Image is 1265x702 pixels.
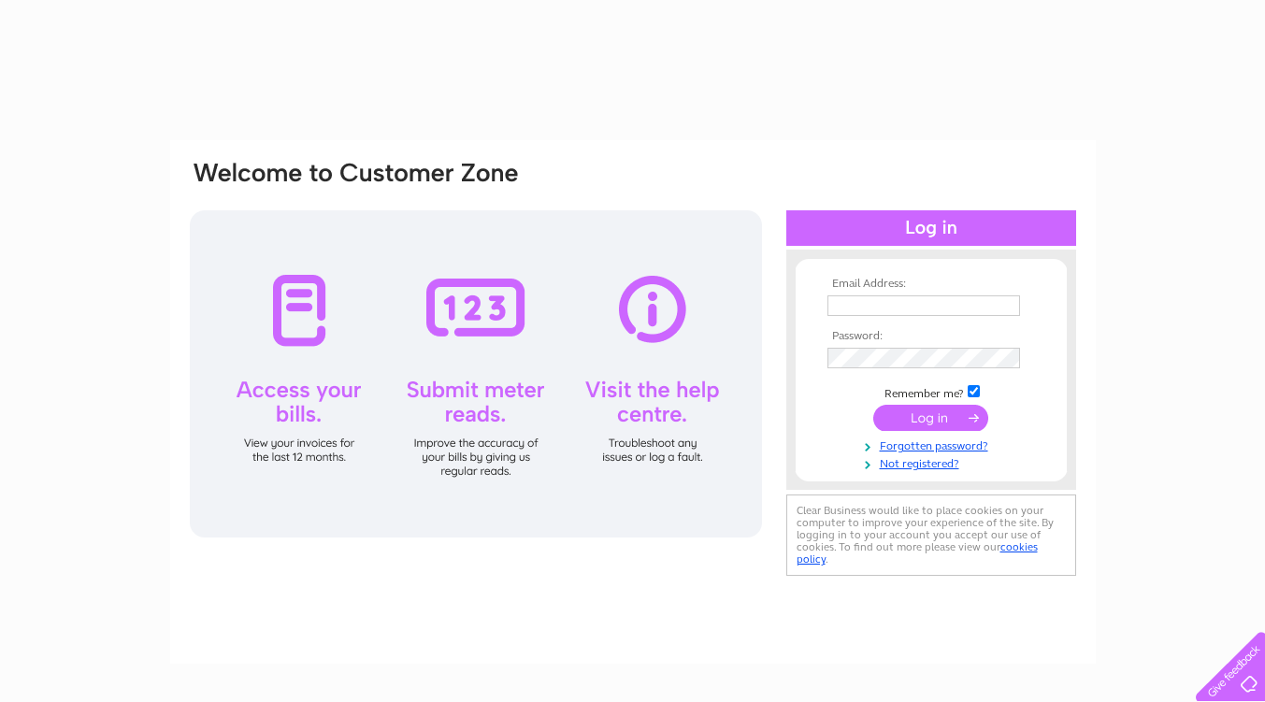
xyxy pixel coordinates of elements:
td: Remember me? [823,382,1040,401]
th: Password: [823,330,1040,343]
a: Forgotten password? [827,436,1040,453]
div: Clear Business would like to place cookies on your computer to improve your experience of the sit... [786,494,1076,576]
a: Not registered? [827,453,1040,471]
th: Email Address: [823,278,1040,291]
a: cookies policy [797,540,1038,566]
input: Submit [873,405,988,431]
